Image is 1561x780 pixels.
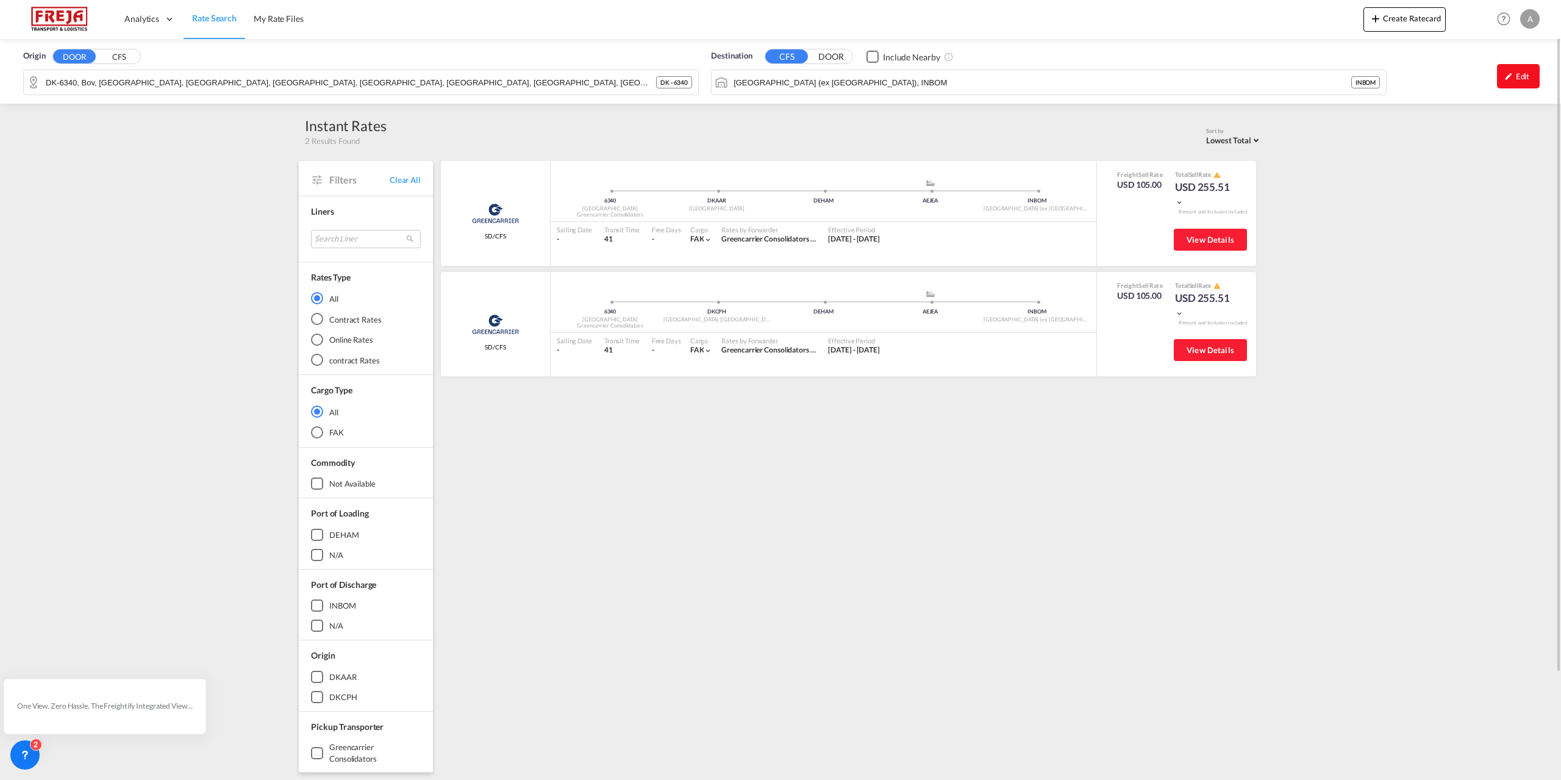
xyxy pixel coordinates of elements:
[468,309,523,340] img: Greencarrier Consolidators
[1117,290,1163,302] div: USD 105.00
[690,336,713,345] div: Cargo
[690,225,713,234] div: Cargo
[828,225,880,234] div: Effective Period
[23,50,45,62] span: Origin
[98,50,140,64] button: CFS
[1213,282,1221,290] md-icon: icon-alert
[311,579,376,590] span: Port of Discharge
[311,206,334,216] span: Liners
[663,316,770,324] div: [GEOGRAPHIC_DATA] ([GEOGRAPHIC_DATA])
[604,234,640,245] div: 41
[192,13,237,23] span: Rate Search
[557,345,592,356] div: -
[1175,170,1236,180] div: Total Rate
[557,234,592,245] div: -
[652,336,681,345] div: Free Days
[311,384,352,396] div: Cargo Type
[1187,345,1234,355] span: View Details
[828,234,880,243] span: [DATE] - [DATE]
[721,336,816,345] div: Rates by Forwarder
[1174,339,1247,361] button: View Details
[690,234,704,243] span: FAK
[1206,132,1262,146] md-select: Select: Lowest Total
[690,345,704,354] span: FAK
[1363,7,1446,32] button: icon-plus 400-fgCreate Ratecard
[1175,281,1236,291] div: Total Rate
[311,529,421,541] md-checkbox: DEHAM
[828,336,880,345] div: Effective Period
[1206,127,1262,135] div: Sort by
[604,345,640,356] div: 41
[828,234,880,245] div: 01 Oct 2025 - 31 Oct 2025
[311,671,421,683] md-checkbox: DKAAR
[604,336,640,345] div: Transit Time
[1175,309,1184,318] md-icon: icon-chevron-down
[311,426,421,438] md-radio-button: FAK
[984,316,1090,324] div: [GEOGRAPHIC_DATA] (ex [GEOGRAPHIC_DATA])
[329,173,390,187] span: Filters
[1493,9,1520,30] div: Help
[254,13,304,24] span: My Rate Files
[1497,64,1540,88] div: icon-pencilEdit
[311,457,355,468] span: Commodity
[305,116,387,135] div: Instant Rates
[1189,171,1199,178] span: Sell
[329,478,376,489] div: not available
[944,52,954,62] md-icon: Unchecked: Ignores neighbouring ports when fetching rates.Checked : Includes neighbouring ports w...
[1351,76,1381,88] div: INBOM
[604,197,616,204] span: 6340
[1504,72,1513,81] md-icon: icon-pencil
[557,205,663,213] div: [GEOGRAPHIC_DATA]
[721,225,816,234] div: Rates by Forwarder
[1117,170,1163,179] div: Freight Rate
[124,13,159,25] span: Analytics
[557,211,663,219] div: Greencarrier Consolidators
[1212,281,1221,290] button: icon-alert
[984,308,1090,316] div: INBOM
[311,292,421,304] md-radio-button: All
[1189,282,1199,289] span: Sell
[1170,320,1256,326] div: Remark and Inclusion included
[329,671,357,682] div: DKAAR
[1138,282,1149,289] span: Sell
[1117,179,1163,191] div: USD 105.00
[557,316,663,324] div: [GEOGRAPHIC_DATA]
[329,529,359,540] div: DEHAM
[557,322,663,330] div: Greencarrier Consolidators
[46,73,656,91] input: Search by Door
[1175,291,1236,320] div: USD 255.51
[1368,11,1383,26] md-icon: icon-plus 400-fg
[877,308,984,316] div: AEJEA
[53,49,96,63] button: DOOR
[311,334,421,346] md-radio-button: Online Rates
[557,336,592,345] div: Sailing Date
[311,549,421,561] md-checkbox: N/A
[390,174,421,185] span: Clear All
[660,78,688,87] span: DK - 6340
[770,197,877,205] div: DEHAM
[883,51,940,63] div: Include Nearby
[984,205,1090,213] div: [GEOGRAPHIC_DATA] (ex [GEOGRAPHIC_DATA])
[770,308,877,316] div: DEHAM
[311,406,421,418] md-radio-button: All
[329,600,356,611] div: INBOM
[311,599,421,612] md-checkbox: INBOM
[1117,281,1163,290] div: Freight Rate
[652,345,654,356] div: -
[721,234,816,245] div: Greencarrier Consolidators (Denmark)
[984,197,1090,205] div: INBOM
[810,50,852,64] button: DOOR
[877,197,984,205] div: AEJEA
[1212,170,1221,179] button: icon-alert
[311,620,421,632] md-checkbox: N/A
[329,692,357,703] div: DKCPH
[311,742,421,764] md-checkbox: Greencarrier Consolidators
[311,271,351,284] div: Rates Type
[311,313,421,325] md-radio-button: Contract Rates
[721,345,816,356] div: Greencarrier Consolidators (Denmark)
[866,50,940,63] md-checkbox: Checkbox No Ink
[1170,209,1256,215] div: Remark and Inclusion included
[652,225,681,234] div: Free Days
[1187,235,1234,245] span: View Details
[311,508,369,518] span: Port of Loading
